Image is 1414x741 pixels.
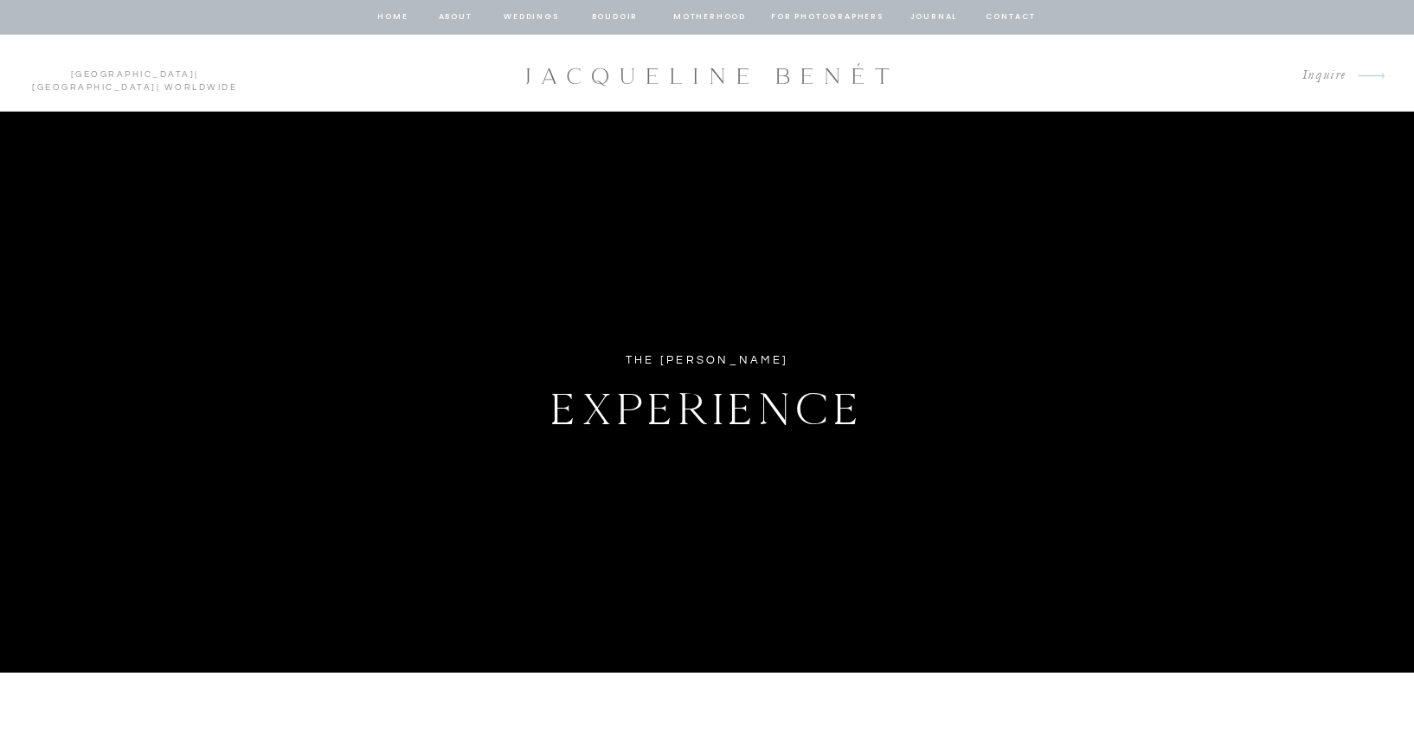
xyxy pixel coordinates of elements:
[71,70,196,79] a: [GEOGRAPHIC_DATA]
[437,10,473,25] a: about
[771,10,884,25] a: for photographers
[458,374,956,435] h1: Experience
[907,10,961,25] a: journal
[590,10,640,25] a: BOUDOIR
[24,68,245,79] p: | | Worldwide
[1289,64,1347,87] a: Inquire
[673,10,745,25] a: Motherhood
[502,10,561,25] a: Weddings
[376,10,409,25] a: home
[566,351,848,370] div: The [PERSON_NAME]
[32,83,157,92] a: [GEOGRAPHIC_DATA]
[983,10,1038,25] a: contact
